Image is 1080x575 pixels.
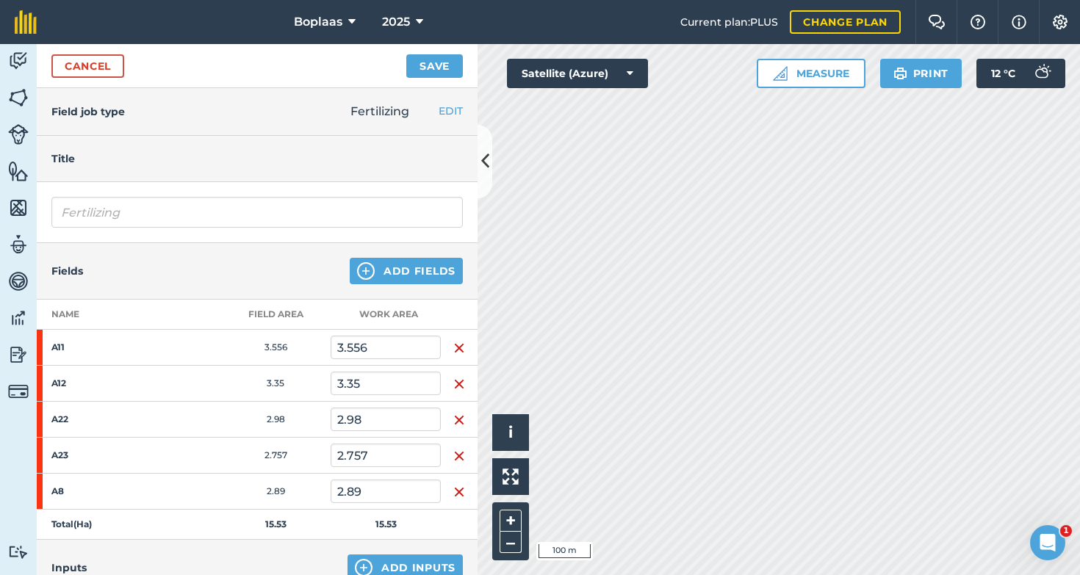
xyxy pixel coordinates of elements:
[382,13,410,31] span: 2025
[508,423,513,441] span: i
[12,84,282,394] div: Daisy says…
[24,267,229,310] div: Please let me know if you are not pleased with fieldmargin and we can speak about it personally.
[991,59,1015,88] span: 12 ° C
[258,6,284,32] div: Close
[51,54,124,78] a: Cancel
[680,14,778,30] span: Current plan : PLUS
[453,483,465,501] img: svg+xml;base64,PHN2ZyB4bWxucz0iaHR0cDovL3d3dy53My5vcmcvMjAwMC9zdmciIHdpZHRoPSIxNiIgaGVpZ2h0PSIyNC...
[1030,525,1065,560] iframe: Intercom live chat
[220,366,331,402] td: 3.35
[220,330,331,366] td: 3.556
[331,300,441,330] th: Work area
[71,18,143,33] p: Active 11h ago
[8,307,29,329] img: svg+xml;base64,PD94bWwgdmVyc2lvbj0iMS4wIiBlbmNvZGluZz0idXRmLTgiPz4KPCEtLSBHZW5lcmF0b3I6IEFkb2JlIE...
[51,197,463,228] input: What needs doing?
[24,339,229,353] div: Daisy
[56,245,96,257] a: this link
[71,7,103,18] h1: Daisy
[500,532,522,553] button: –
[453,411,465,429] img: svg+xml;base64,PHN2ZyB4bWxucz0iaHR0cDovL3d3dy53My5vcmcvMjAwMC9zdmciIHdpZHRoPSIxNiIgaGVpZ2h0PSIyNC...
[51,104,125,120] h4: Field job type
[230,6,258,34] button: Home
[12,84,241,362] div: Hi [PERSON_NAME], are you able to help by writing a review? ⭐️Thank you for continuing using fiel...
[220,438,331,474] td: 2.757
[24,317,229,332] div: All the best,
[350,104,409,118] span: Fertilizing
[453,447,465,465] img: svg+xml;base64,PHN2ZyB4bWxucz0iaHR0cDovL3d3dy53My5vcmcvMjAwMC9zdmciIHdpZHRoPSIxNiIgaGVpZ2h0PSIyNC...
[406,54,463,78] button: Save
[220,300,331,330] th: Field Area
[8,270,29,292] img: svg+xml;base64,PD94bWwgdmVyc2lvbj0iMS4wIiBlbmNvZGluZz0idXRmLTgiPz4KPCEtLSBHZW5lcmF0b3I6IEFkb2JlIE...
[220,474,331,510] td: 2.89
[51,413,166,425] strong: A22
[350,258,463,284] button: Add Fields
[51,449,166,461] strong: A23
[375,518,397,529] strong: 15.53
[8,50,29,72] img: svg+xml;base64,PD94bWwgdmVyc2lvbj0iMS4wIiBlbmNvZGluZz0idXRmLTgiPz4KPCEtLSBHZW5lcmF0b3I6IEFkb2JlIE...
[880,59,962,88] button: Print
[24,365,96,374] div: Daisy • 20h ago
[10,6,37,34] button: go back
[70,463,82,474] button: Upload attachment
[790,10,901,34] a: Change plan
[220,402,331,438] td: 2.98
[252,457,276,480] button: Send a message…
[42,8,65,32] img: Profile image for Daisy
[1051,15,1069,29] img: A cog icon
[357,262,375,280] img: svg+xml;base64,PHN2ZyB4bWxucz0iaHR0cDovL3d3dy53My5vcmcvMjAwMC9zdmciIHdpZHRoPSIxNCIgaGVpZ2h0PSIyNC...
[51,518,92,529] strong: Total ( Ha )
[23,463,35,474] button: Emoji picker
[46,463,58,474] button: Gif picker
[8,197,29,219] img: svg+xml;base64,PHN2ZyB4bWxucz0iaHR0cDovL3d3dy53My5vcmcvMjAwMC9zdmciIHdpZHRoPSI1NiIgaGVpZ2h0PSI2MC...
[37,300,220,330] th: Name
[8,234,29,256] img: svg+xml;base64,PD94bWwgdmVyc2lvbj0iMS4wIiBlbmNvZGluZz0idXRmLTgiPz4KPCEtLSBHZW5lcmF0b3I6IEFkb2JlIE...
[757,59,865,88] button: Measure
[928,15,946,29] img: Two speech bubbles overlapping with the left bubble in the forefront
[500,510,522,532] button: +
[51,485,166,497] strong: A8
[503,469,519,485] img: Four arrows, one pointing top left, one top right, one bottom right and the last bottom left
[976,59,1065,88] button: 12 °C
[51,263,83,279] h4: Fields
[51,151,463,167] h4: Title
[8,160,29,182] img: svg+xml;base64,PHN2ZyB4bWxucz0iaHR0cDovL3d3dy53My5vcmcvMjAwMC9zdmciIHdpZHRoPSI1NiIgaGVpZ2h0PSI2MC...
[492,414,529,451] button: i
[507,59,648,88] button: Satellite (Azure)
[15,10,37,34] img: fieldmargin Logo
[24,165,229,237] div: We would be really grateful if you could write us an review on the independent website Capterra. ...
[8,87,29,109] img: svg+xml;base64,PHN2ZyB4bWxucz0iaHR0cDovL3d3dy53My5vcmcvMjAwMC9zdmciIHdpZHRoPSI1NiIgaGVpZ2h0PSI2MC...
[969,15,987,29] img: A question mark icon
[773,66,788,81] img: Ruler icon
[24,245,229,259] div: Follow to submit your review.
[1012,13,1026,31] img: svg+xml;base64,PHN2ZyB4bWxucz0iaHR0cDovL3d3dy53My5vcmcvMjAwMC9zdmciIHdpZHRoPSIxNyIgaGVpZ2h0PSIxNy...
[265,518,287,529] strong: 15.53
[1060,525,1072,537] span: 1
[453,375,465,393] img: svg+xml;base64,PHN2ZyB4bWxucz0iaHR0cDovL3d3dy53My5vcmcvMjAwMC9zdmciIHdpZHRoPSIxNiIgaGVpZ2h0PSIyNC...
[51,377,166,389] strong: A12
[8,344,29,366] img: svg+xml;base64,PD94bWwgdmVyc2lvbj0iMS4wIiBlbmNvZGluZz0idXRmLTgiPz4KPCEtLSBHZW5lcmF0b3I6IEFkb2JlIE...
[93,463,105,474] button: Start recording
[8,124,29,145] img: svg+xml;base64,PD94bWwgdmVyc2lvbj0iMS4wIiBlbmNvZGluZz0idXRmLTgiPz4KPCEtLSBHZW5lcmF0b3I6IEFkb2JlIE...
[24,93,229,122] div: Hi [PERSON_NAME], are you able to help by writing a review? ⭐️
[439,103,463,119] button: EDIT
[453,339,465,357] img: svg+xml;base64,PHN2ZyB4bWxucz0iaHR0cDovL3d3dy53My5vcmcvMjAwMC9zdmciIHdpZHRoPSIxNiIgaGVpZ2h0PSIyNC...
[1027,59,1056,88] img: svg+xml;base64,PD94bWwgdmVyc2lvbj0iMS4wIiBlbmNvZGluZz0idXRmLTgiPz4KPCEtLSBHZW5lcmF0b3I6IEFkb2JlIE...
[24,129,229,158] div: Thank you for continuing using fieldmargin.
[8,381,29,402] img: svg+xml;base64,PD94bWwgdmVyc2lvbj0iMS4wIiBlbmNvZGluZz0idXRmLTgiPz4KPCEtLSBHZW5lcmF0b3I6IEFkb2JlIE...
[12,432,281,457] textarea: Message…
[294,13,342,31] span: Boplaas
[893,65,907,82] img: svg+xml;base64,PHN2ZyB4bWxucz0iaHR0cDovL3d3dy53My5vcmcvMjAwMC9zdmciIHdpZHRoPSIxOSIgaGVpZ2h0PSIyNC...
[8,545,29,559] img: svg+xml;base64,PD94bWwgdmVyc2lvbj0iMS4wIiBlbmNvZGluZz0idXRmLTgiPz4KPCEtLSBHZW5lcmF0b3I6IEFkb2JlIE...
[51,341,166,353] strong: A11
